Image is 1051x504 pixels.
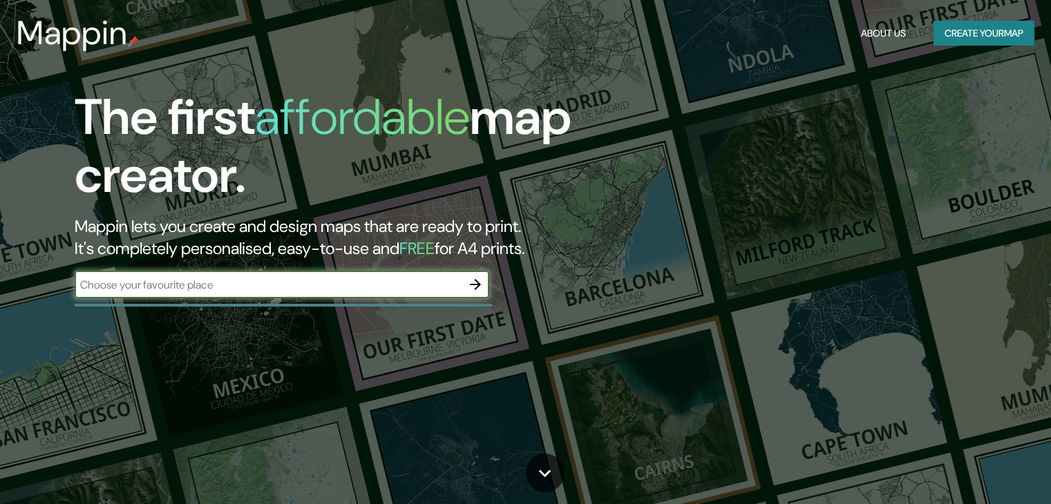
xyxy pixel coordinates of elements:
input: Choose your favourite place [75,277,462,293]
h5: FREE [399,238,435,259]
h3: Mappin [17,14,128,52]
h1: affordable [255,85,470,149]
h2: Mappin lets you create and design maps that are ready to print. It's completely personalised, eas... [75,215,600,260]
img: mappin-pin [128,36,139,47]
button: About Us [855,21,911,46]
button: Create yourmap [934,21,1034,46]
h1: The first map creator. [75,88,600,215]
